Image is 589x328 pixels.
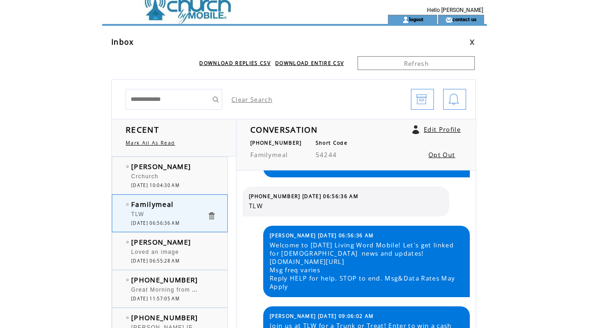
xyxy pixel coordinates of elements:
span: Inbox [111,37,134,47]
span: [DATE] 10:04:30 AM [131,182,179,188]
img: contact_us_icon.gif [445,16,452,23]
span: [PHONE_NUMBER] [DATE] 06:56:36 AM [249,193,358,199]
span: TLW [131,211,144,217]
a: Clear Search [231,95,272,104]
a: Edit Profile [424,125,461,134]
img: archive.png [416,89,427,110]
a: Click to edit user profile [412,125,419,134]
a: Opt Out [428,151,455,159]
span: CONVERSATION [250,124,318,135]
input: Submit [208,89,222,110]
a: Click to delete these messgaes [207,211,216,220]
a: DOWNLOAD ENTIRE CSV [275,60,344,66]
span: Loved an image [131,249,179,255]
span: [PHONE_NUMBER] [250,140,302,146]
span: RECENT [126,124,159,135]
a: logout [409,16,423,22]
span: [PERSON_NAME] [131,162,191,171]
span: [DATE] 06:56:36 AM [131,220,179,226]
span: Short Code [316,140,347,146]
span: Great Morning from TLW! Please share your name and email to receive our formal welcome as a membe... [131,284,541,293]
a: DOWNLOAD REPLIES CSV [199,60,271,66]
span: [PERSON_NAME] [DATE] 09:06:02 AM [270,313,374,319]
span: [DATE] 06:55:28 AM [131,258,179,264]
span: Familymeal [131,199,173,209]
span: Familymeal [250,151,288,159]
span: [PHONE_NUMBER] [131,275,198,284]
img: bulletEmpty.png [126,203,129,205]
span: Hello [PERSON_NAME] [427,7,483,13]
span: [DATE] 11:57:05 AM [131,296,179,302]
span: Crchurch [131,173,158,180]
img: bulletEmpty.png [126,279,129,281]
img: account_icon.gif [402,16,409,23]
span: TLW [249,202,442,210]
a: Mark All As Read [126,140,175,146]
span: Welcome to [DATE] Living Word Mobile! Let's get linked for [DEMOGRAPHIC_DATA] news and updates! [... [270,241,463,291]
span: 54244 [316,151,337,159]
a: Refresh [358,56,475,70]
img: bulletEmpty.png [126,165,129,168]
span: [PERSON_NAME] [DATE] 06:56:36 AM [270,232,374,239]
img: bell.png [448,89,459,110]
img: bulletEmpty.png [126,241,129,243]
img: bulletEmpty.png [126,316,129,319]
a: contact us [452,16,477,22]
span: [PERSON_NAME] [131,237,191,246]
span: [PHONE_NUMBER] [131,313,198,322]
